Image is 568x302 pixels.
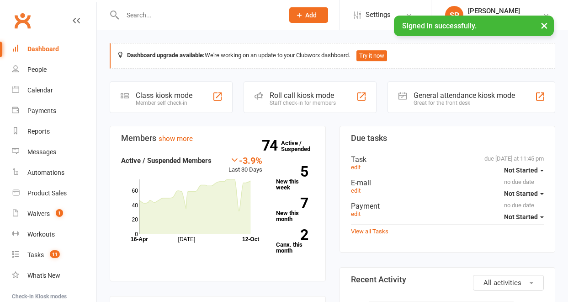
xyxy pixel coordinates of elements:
[504,167,538,174] span: Not Started
[121,156,212,165] strong: Active / Suspended Members
[351,178,544,187] div: E-mail
[12,59,96,80] a: People
[351,275,544,284] h3: Recent Activity
[12,245,96,265] a: Tasks 11
[228,155,262,175] div: Last 30 Days
[504,162,544,178] button: Not Started
[27,189,67,197] div: Product Sales
[27,107,56,114] div: Payments
[136,100,192,106] div: Member self check-in
[12,80,96,101] a: Calendar
[121,134,314,143] h3: Members
[305,11,317,19] span: Add
[228,155,262,165] div: -3.9%
[27,169,64,176] div: Automations
[351,202,544,210] div: Payment
[27,45,59,53] div: Dashboard
[27,148,56,156] div: Messages
[11,9,34,32] a: Clubworx
[127,52,205,59] strong: Dashboard upgrade available:
[27,66,47,73] div: People
[289,7,328,23] button: Add
[473,275,544,291] button: All activities
[276,166,314,190] a: 5New this week
[262,139,281,152] strong: 74
[402,22,477,30] span: Signed in successfully.
[12,162,96,183] a: Automations
[27,272,60,279] div: What's New
[351,164,361,171] a: edit
[414,100,515,106] div: Great for the front desk
[366,5,391,25] span: Settings
[351,228,388,235] a: View all Tasks
[276,228,308,242] strong: 2
[276,198,314,222] a: 7New this month
[445,6,463,24] div: SP
[414,91,515,100] div: General attendance kiosk mode
[504,190,538,197] span: Not Started
[12,265,96,286] a: What's New
[356,50,387,61] button: Try it now
[27,210,50,217] div: Waivers
[468,15,536,23] div: Gemz Elite Dance Studio
[12,224,96,245] a: Workouts
[504,209,544,225] button: Not Started
[276,229,314,253] a: 2Canx. this month
[12,121,96,142] a: Reports
[27,231,55,238] div: Workouts
[276,165,308,178] strong: 5
[483,279,521,287] span: All activities
[351,187,361,194] a: edit
[536,16,552,35] button: ×
[468,7,536,15] div: [PERSON_NAME]
[50,250,60,258] span: 11
[110,43,555,69] div: We're working on an update to your Clubworx dashboard.
[12,142,96,162] a: Messages
[351,210,361,217] a: edit
[136,91,192,100] div: Class kiosk mode
[159,135,193,143] a: show more
[351,134,544,143] h3: Due tasks
[351,155,544,164] div: Task
[281,133,321,159] a: 74Active / Suspended
[27,251,44,259] div: Tasks
[12,39,96,59] a: Dashboard
[56,209,63,217] span: 1
[12,204,96,224] a: Waivers 1
[27,128,50,135] div: Reports
[12,183,96,204] a: Product Sales
[12,101,96,121] a: Payments
[504,213,538,221] span: Not Started
[27,86,53,94] div: Calendar
[120,9,277,22] input: Search...
[270,100,336,106] div: Staff check-in for members
[270,91,336,100] div: Roll call kiosk mode
[276,196,308,210] strong: 7
[504,185,544,202] button: Not Started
